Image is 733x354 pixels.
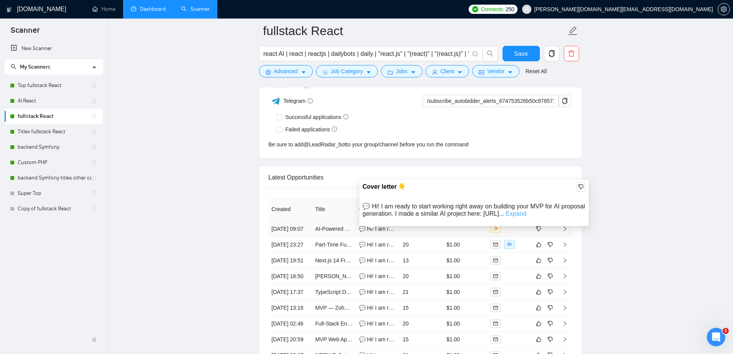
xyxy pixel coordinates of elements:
button: settingAdvancedcaret-down [259,65,313,77]
a: Part-Time Full Stack Developer (UI/UX Cleanup + API Integration) [315,242,472,248]
span: right [562,258,568,263]
li: fullstack React [5,109,103,124]
td: $1.00 [443,300,487,316]
button: userClientcaret-down [426,65,469,77]
span: holder [91,98,97,104]
button: search [483,46,498,61]
img: upwork-logo.png [472,6,478,12]
td: [DATE] 20:59 [269,332,312,347]
td: $1.00 [443,237,487,253]
span: like [536,257,541,263]
button: dislike [546,287,555,297]
span: like [536,336,541,342]
span: mail [493,321,498,326]
span: holder [91,129,97,135]
a: fullstack React [18,109,91,124]
span: ... [499,210,504,217]
span: Save [514,49,528,59]
a: Top fullstack React [18,78,91,93]
td: MVP Web App Development: Google Play-Style Landing Page Generator [312,332,356,347]
div: Latest Opportunities [269,166,573,188]
span: holder [91,206,97,212]
span: 250 [506,5,514,13]
span: idcard [479,69,484,75]
td: Next.js 14 Front-end Developer with TypeScript and Tailwind Expertise [312,253,356,268]
span: mail [493,274,498,279]
span: search [483,50,498,57]
li: Super Top [5,186,103,201]
span: Successful applications [282,113,352,121]
td: [DATE] 17:37 [269,284,312,300]
span: bars [322,69,328,75]
span: user [524,7,529,12]
span: right [562,337,568,342]
span: right [562,273,568,279]
button: Save [503,46,540,61]
span: dislike [578,184,584,190]
td: 20 [399,237,443,253]
span: holder [91,144,97,150]
span: mail [493,258,498,263]
span: holder [91,190,97,196]
span: dislike [548,257,553,263]
a: setting [718,6,730,12]
button: dislike [546,256,555,265]
td: AI-Powered SaaS MVP Development for Janitorial Industry [312,221,356,237]
a: searchScanner [181,6,210,12]
span: right [562,321,568,326]
span: Client [441,67,454,75]
button: like [534,303,543,312]
span: copy [559,98,571,104]
td: $1.00 [443,332,487,347]
li: Copy of fullstack React [5,201,103,216]
a: TypeScript Developper Needed (Frontend & Backend) [315,289,444,295]
a: backend Symfony [18,139,91,155]
td: [DATE] 19:51 [269,253,312,268]
span: info-circle [473,51,478,56]
span: Scanner [5,25,46,41]
td: $1.00 [443,268,487,284]
span: mail [493,290,498,294]
span: like [536,273,541,279]
input: Scanner name... [263,21,566,40]
span: caret-down [508,69,513,75]
iframe: Intercom live chat [707,328,725,346]
li: Custom PHP [5,155,103,170]
button: like [534,256,543,265]
td: [DATE] 09:07 [269,221,312,237]
button: dislike [534,224,543,233]
span: caret-down [411,69,416,75]
td: [DATE] 18:50 [269,268,312,284]
span: info-circle [332,126,337,132]
a: Expand [506,210,526,217]
span: dislike [536,226,541,232]
span: Job Category [331,67,363,75]
a: @LeadRadar_bot [304,140,346,149]
td: 15 [399,332,443,347]
span: Vendor [487,67,504,75]
span: mail [493,305,498,310]
button: dislike [546,303,555,312]
td: 20 [399,268,443,284]
span: My Scanners [11,64,50,70]
button: folderJobscaret-down [381,65,422,77]
span: caret-down [457,69,463,75]
span: folder [387,69,393,75]
th: Cover Letter [356,198,400,221]
span: caret-down [301,69,306,75]
span: holder [91,82,97,89]
button: barsJob Categorycaret-down [316,65,378,77]
div: Cover letter 👇 [362,182,586,191]
td: 15 [399,300,443,316]
span: dislike [548,305,553,311]
button: like [534,319,543,328]
a: Next.js 14 Front-end Developer with TypeScript and Tailwind Expertise [315,257,483,263]
td: $1.00 [443,284,487,300]
span: right [562,242,568,247]
button: idcardVendorcaret-down [472,65,519,77]
span: holder [91,175,97,181]
span: Jobs [396,67,407,75]
button: setting [718,3,730,15]
a: AI React [18,93,91,109]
